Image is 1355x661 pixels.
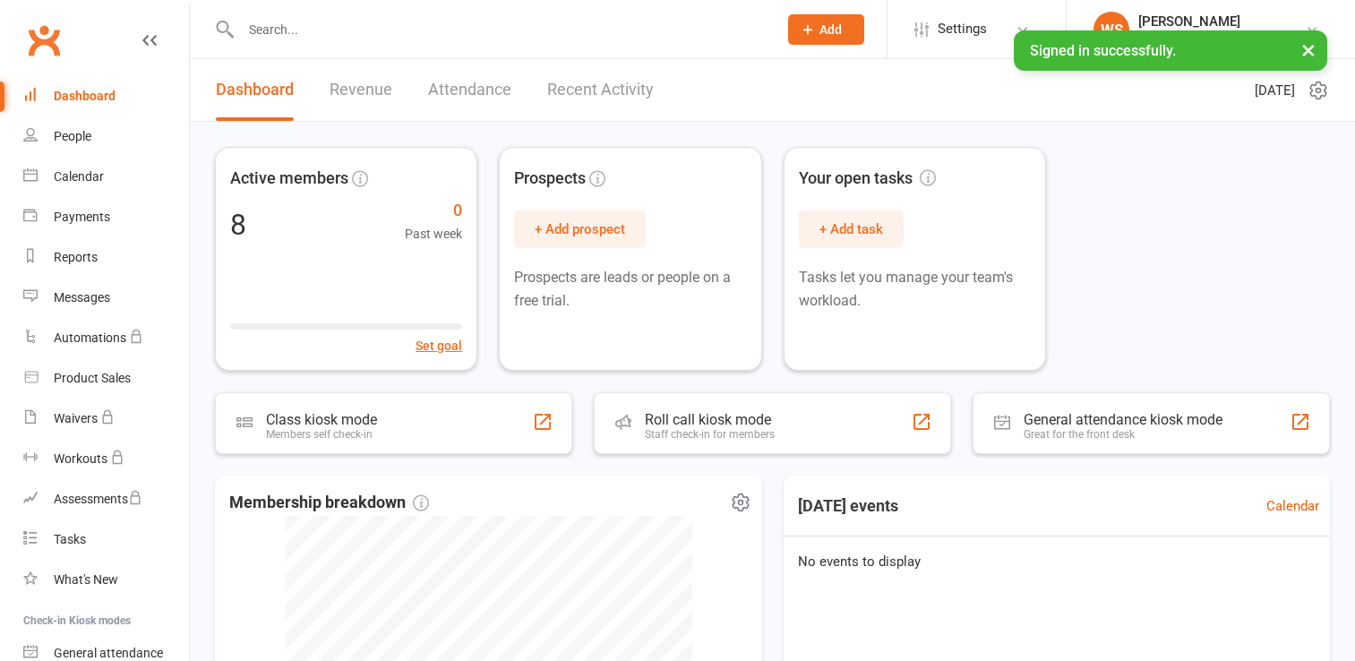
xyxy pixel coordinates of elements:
[54,250,98,264] div: Reports
[23,237,189,278] a: Reports
[23,116,189,157] a: People
[216,59,294,121] a: Dashboard
[330,59,392,121] a: Revenue
[799,210,904,248] button: + Add task
[514,166,586,192] span: Prospects
[54,411,98,425] div: Waivers
[54,129,91,143] div: People
[23,358,189,399] a: Product Sales
[405,224,462,244] span: Past week
[54,89,116,103] div: Dashboard
[1024,428,1222,441] div: Great for the front desk
[1292,30,1325,69] button: ×
[416,336,462,356] button: Set goal
[23,560,189,600] a: What's New
[1266,495,1319,517] a: Calendar
[230,210,246,239] div: 8
[54,646,163,660] div: General attendance
[428,59,511,121] a: Attendance
[266,411,377,428] div: Class kiosk mode
[23,157,189,197] a: Calendar
[23,519,189,560] a: Tasks
[1138,13,1305,30] div: [PERSON_NAME]
[54,492,142,506] div: Assessments
[236,17,765,42] input: Search...
[547,59,654,121] a: Recent Activity
[21,18,66,63] a: Clubworx
[1138,30,1305,46] div: Blended 6 Training & Recovery
[54,210,110,224] div: Payments
[23,76,189,116] a: Dashboard
[54,532,86,546] div: Tasks
[23,278,189,318] a: Messages
[54,451,107,466] div: Workouts
[819,22,842,37] span: Add
[514,266,746,312] p: Prospects are leads or people on a free trial.
[1093,12,1129,47] div: WS
[1024,411,1222,428] div: General attendance kiosk mode
[784,490,913,522] h3: [DATE] events
[938,9,987,49] span: Settings
[54,169,104,184] div: Calendar
[23,197,189,237] a: Payments
[23,479,189,519] a: Assessments
[1030,42,1176,59] span: Signed in successfully.
[23,399,189,439] a: Waivers
[1255,80,1295,101] span: [DATE]
[54,330,126,345] div: Automations
[229,490,429,516] span: Membership breakdown
[230,166,348,192] span: Active members
[23,439,189,479] a: Workouts
[514,210,646,248] button: + Add prospect
[405,198,462,224] span: 0
[799,266,1031,312] p: Tasks let you manage your team's workload.
[799,166,936,192] span: Your open tasks
[266,428,377,441] div: Members self check-in
[788,14,864,45] button: Add
[23,318,189,358] a: Automations
[645,428,775,441] div: Staff check-in for members
[776,537,1338,587] div: No events to display
[645,411,775,428] div: Roll call kiosk mode
[54,572,118,587] div: What's New
[54,371,131,385] div: Product Sales
[54,290,110,305] div: Messages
